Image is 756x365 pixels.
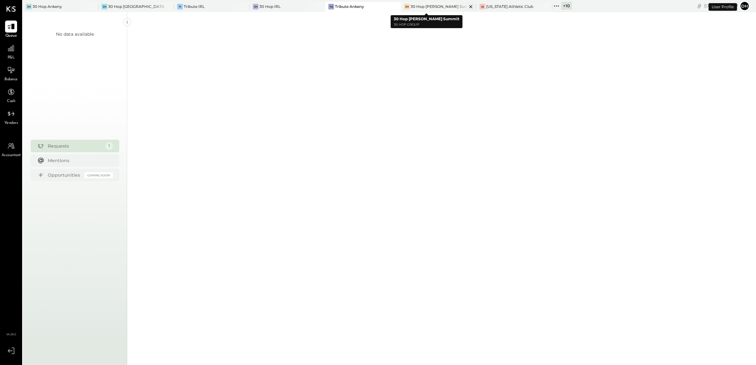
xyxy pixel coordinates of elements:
[740,1,750,11] button: Dh
[480,4,485,9] div: IA
[2,153,21,158] span: Accountant
[704,3,738,9] div: [DATE]
[48,172,81,178] div: Opportunities
[486,4,533,9] div: [US_STATE] Athletic Club
[394,22,459,27] p: 30 Hop Group
[709,3,737,11] div: User Profile
[328,4,334,9] div: TA
[4,77,18,82] span: Balance
[0,21,22,39] a: Queue
[335,4,364,9] div: Tribute Ankeny
[0,64,22,82] a: Balance
[0,140,22,158] a: Accountant
[56,31,94,37] div: No data available
[5,33,17,39] span: Queue
[253,4,258,9] div: 3H
[26,4,32,9] div: 3H
[105,142,113,150] div: 1
[184,4,205,9] div: Tribute IRL
[0,42,22,61] a: P&L
[0,108,22,126] a: Vendors
[84,172,113,178] div: Coming Soon
[7,99,15,104] span: Cash
[411,4,467,9] div: 30 Hop [PERSON_NAME] Summit
[4,120,18,126] span: Vendors
[177,4,183,9] div: TI
[102,4,107,9] div: 3H
[48,157,110,164] div: Mentions
[404,4,410,9] div: 3H
[8,55,15,61] span: P&L
[48,143,102,149] div: Requests
[259,4,281,9] div: 30 Hop IRL
[108,4,164,9] div: 30 Hop [GEOGRAPHIC_DATA]
[696,3,703,9] div: copy link
[561,2,572,10] div: + 10
[0,86,22,104] a: Cash
[394,16,459,21] b: 30 Hop [PERSON_NAME] Summit
[33,4,62,9] div: 30 Hop Ankeny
